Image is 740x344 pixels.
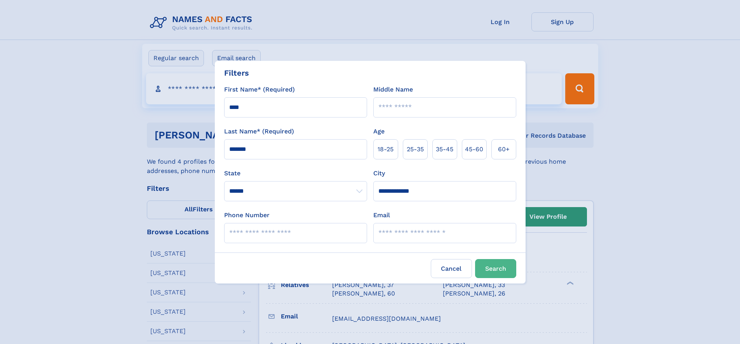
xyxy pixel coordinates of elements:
[436,145,453,154] span: 35‑45
[373,169,385,178] label: City
[431,259,472,278] label: Cancel
[378,145,394,154] span: 18‑25
[224,169,367,178] label: State
[498,145,510,154] span: 60+
[465,145,483,154] span: 45‑60
[224,127,294,136] label: Last Name* (Required)
[407,145,424,154] span: 25‑35
[224,211,270,220] label: Phone Number
[224,85,295,94] label: First Name* (Required)
[373,85,413,94] label: Middle Name
[373,211,390,220] label: Email
[373,127,385,136] label: Age
[475,259,516,278] button: Search
[224,67,249,79] div: Filters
